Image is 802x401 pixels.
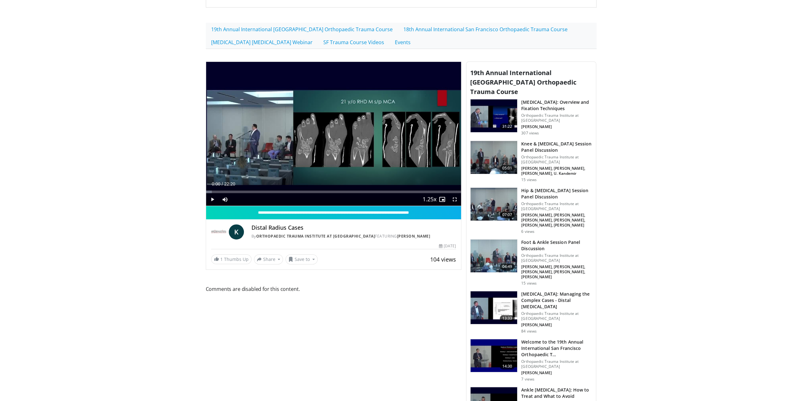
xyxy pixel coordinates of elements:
p: Orthopaedic Trauma Institute at [GEOGRAPHIC_DATA] [521,311,592,321]
p: 15 views [521,281,537,286]
h3: Foot & Ankle Session Panel Discussion [521,239,592,252]
button: Enable picture-in-picture mode [436,193,448,206]
button: Fullscreen [448,193,461,206]
button: Save to [286,254,318,264]
a: 13:33 [MEDICAL_DATA]: Managing the Complex Cases - Distal [MEDICAL_DATA] Orthopaedic Trauma Insti... [470,291,592,334]
span: 14:30 [500,363,515,369]
button: Play [206,193,219,206]
p: 84 views [521,329,537,334]
span: 0:00 [212,181,220,186]
img: b4b9988a-e8e2-4d62-91cf-f6bd1350fabd.150x105_q85_crop-smart_upscale.jpg [470,99,517,132]
a: SF Trauma Course Videos [318,36,389,49]
p: [PERSON_NAME] [521,124,592,129]
div: Progress Bar [206,191,461,193]
span: 1 [220,256,223,262]
p: 6 views [521,229,534,234]
span: 104 views [430,256,456,263]
span: 04:49 [500,263,515,270]
div: [DATE] [439,243,456,249]
button: Share [254,254,283,264]
span: 13:33 [500,315,515,321]
p: [PERSON_NAME], [PERSON_NAME], [PERSON_NAME], [PERSON_NAME], [PERSON_NAME], [PERSON_NAME] [521,213,592,228]
h3: [MEDICAL_DATA]: Managing the Complex Cases - Distal [MEDICAL_DATA] [521,291,592,310]
img: Orthopaedic Trauma Institute at UCSF [211,224,226,239]
p: Orthopaedic Trauma Institute at [GEOGRAPHIC_DATA] [521,253,592,263]
span: 22:20 [224,181,235,186]
button: Mute [219,193,231,206]
h3: Ankle [MEDICAL_DATA]: How to Treat and What to Avoid [521,387,592,399]
p: 7 views [521,377,534,382]
a: 31:22 [MEDICAL_DATA]: Overview and Fixation Techniques Orthopaedic Trauma Institute at [GEOGRAPHI... [470,99,592,136]
p: [PERSON_NAME], [PERSON_NAME], [PERSON_NAME], U. Kandemir [521,166,592,176]
p: [PERSON_NAME] [521,370,592,375]
p: Orthopaedic Trauma Institute at [GEOGRAPHIC_DATA] [521,113,592,123]
div: By FEATURING [251,233,456,239]
h3: Knee & [MEDICAL_DATA] Session Panel Discussion [521,141,592,153]
a: 18th Annual International San Francisco Orthopaedic Trauma Course [398,23,573,36]
a: Events [389,36,416,49]
h4: Distal Radius Cases [251,224,456,231]
h3: Hip & [MEDICAL_DATA] Session Panel Discussion [521,187,592,200]
a: 04:49 Foot & Ankle Session Panel Discussion Orthopaedic Trauma Institute at [GEOGRAPHIC_DATA] [PE... [470,239,592,286]
span: 31:22 [500,123,515,130]
button: Playback Rate [423,193,436,206]
img: 3ad3411b-04ca-4a34-9288-bbcd4a81b873.150x105_q85_crop-smart_upscale.jpg [470,239,517,272]
p: [PERSON_NAME], [PERSON_NAME], [PERSON_NAME], [PERSON_NAME], [PERSON_NAME] [521,264,592,280]
img: 38cdefa4-ba01-4863-97b3-947d5740b6c4.150x105_q85_crop-smart_upscale.jpg [470,291,517,324]
img: 178cea4b-256c-46ea-aed7-9dcd62127eb4.150x105_q85_crop-smart_upscale.jpg [470,141,517,174]
img: 9d700eaa-3536-4dff-ba74-519341f4642d.150x105_q85_crop-smart_upscale.jpg [470,339,517,372]
p: [PERSON_NAME] [521,322,592,327]
a: 14:30 Welcome to the 19th Annual International San Francisco Orthopaedic T… Orthopaedic Trauma In... [470,339,592,382]
a: 19th Annual International [GEOGRAPHIC_DATA] Orthopaedic Trauma Course [206,23,398,36]
p: 307 views [521,131,539,136]
img: 01057742-4826-4bf6-b541-4f73594c9fc0.150x105_q85_crop-smart_upscale.jpg [470,188,517,221]
p: Orthopaedic Trauma Institute at [GEOGRAPHIC_DATA] [521,155,592,165]
p: Orthopaedic Trauma Institute at [GEOGRAPHIC_DATA] [521,359,592,369]
span: Comments are disabled for this content. [206,285,462,293]
a: [PERSON_NAME] [397,233,430,239]
a: 07:07 Hip & [MEDICAL_DATA] Session Panel Discussion Orthopaedic Trauma Institute at [GEOGRAPHIC_D... [470,187,592,234]
span: 19th Annual International [GEOGRAPHIC_DATA] Orthopaedic Trauma Course [470,68,576,96]
a: [MEDICAL_DATA] [MEDICAL_DATA] Webinar [206,36,318,49]
a: Orthopaedic Trauma Institute at [GEOGRAPHIC_DATA] [256,233,375,239]
span: 07:07 [500,212,515,218]
h3: Welcome to the 19th Annual International San Francisco Orthopaedic T… [521,339,592,358]
p: 15 views [521,177,537,182]
span: 05:01 [500,165,515,171]
p: Orthopaedic Trauma Institute at [GEOGRAPHIC_DATA] [521,201,592,211]
a: 05:01 Knee & [MEDICAL_DATA] Session Panel Discussion Orthopaedic Trauma Institute at [GEOGRAPHIC_... [470,141,592,182]
h3: [MEDICAL_DATA]: Overview and Fixation Techniques [521,99,592,112]
span: / [222,181,223,186]
a: 1 Thumbs Up [211,254,251,264]
a: K [229,224,244,239]
video-js: Video Player [206,62,461,206]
